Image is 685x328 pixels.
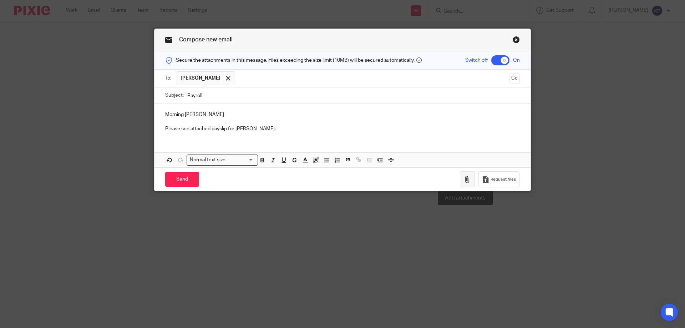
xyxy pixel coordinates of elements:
span: Normal text size [188,156,227,164]
span: Compose new email [179,37,233,42]
button: Request files [478,171,520,187]
span: Secure the attachments in this message. Files exceeding the size limit (10MB) will be secured aut... [176,57,415,64]
p: Please see attached payslip for [PERSON_NAME]. [165,125,520,132]
input: Send [165,172,199,187]
div: Search for option [187,155,258,166]
span: [PERSON_NAME] [181,75,220,82]
span: On [513,57,520,64]
span: Switch off [465,57,488,64]
label: Subject: [165,92,184,99]
input: Search for option [228,156,254,164]
p: Morning [PERSON_NAME] [165,111,520,118]
button: Cc [509,73,520,84]
span: Request files [491,177,516,182]
a: Close this dialog window [513,36,520,46]
label: To: [165,75,173,82]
